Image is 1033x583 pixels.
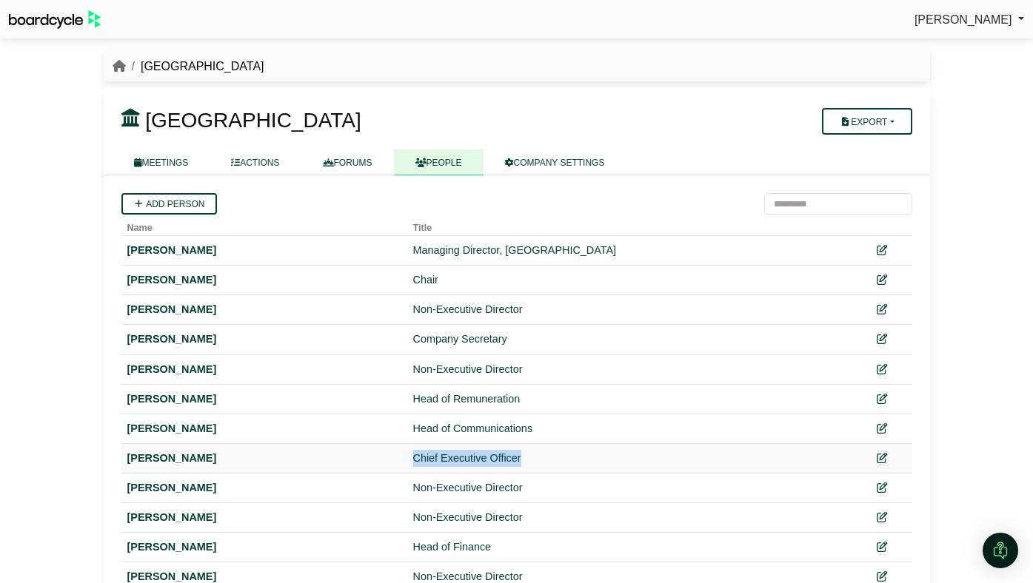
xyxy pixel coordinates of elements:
[121,215,407,236] th: Name
[858,391,906,408] div: Edit
[127,391,401,408] div: [PERSON_NAME]
[858,509,906,526] div: Edit
[413,331,846,348] div: Company Secretary
[413,272,846,289] div: Chair
[127,301,401,318] div: [PERSON_NAME]
[127,420,401,437] div: [PERSON_NAME]
[407,215,852,236] th: Title
[413,301,846,318] div: Non-Executive Director
[413,391,846,408] div: Head of Remuneration
[210,149,301,175] a: ACTIONS
[413,242,846,259] div: Managing Director, [GEOGRAPHIC_DATA]
[145,109,361,132] span: [GEOGRAPHIC_DATA]
[394,149,484,175] a: PEOPLE
[915,10,1024,30] a: [PERSON_NAME]
[915,13,1012,26] span: [PERSON_NAME]
[413,539,846,556] div: Head of Finance
[858,450,906,467] div: Edit
[301,149,394,175] a: FORUMS
[983,533,1018,568] div: Open Intercom Messenger
[413,450,846,467] div: Chief Executive Officer
[858,272,906,289] div: Edit
[858,331,906,348] div: Edit
[121,193,217,215] a: Add person
[858,301,906,318] div: Edit
[127,331,401,348] div: [PERSON_NAME]
[127,242,401,259] div: [PERSON_NAME]
[413,361,846,378] div: Non-Executive Director
[127,509,401,526] div: [PERSON_NAME]
[127,361,401,378] div: [PERSON_NAME]
[9,10,101,29] img: BoardcycleBlackGreen-aaafeed430059cb809a45853b8cf6d952af9d84e6e89e1f1685b34bfd5cb7d64.svg
[858,539,906,556] div: Edit
[858,420,906,437] div: Edit
[484,149,626,175] a: COMPANY SETTINGS
[858,479,906,496] div: Edit
[858,242,906,259] div: Edit
[413,509,846,526] div: Non-Executive Director
[127,479,401,496] div: [PERSON_NAME]
[858,361,906,378] div: Edit
[127,539,401,556] div: [PERSON_NAME]
[413,420,846,437] div: Head of Communications
[113,57,264,76] nav: breadcrumb
[126,57,264,76] li: [GEOGRAPHIC_DATA]
[822,108,912,135] button: Export
[127,272,401,289] div: [PERSON_NAME]
[127,450,401,467] div: [PERSON_NAME]
[113,149,210,175] a: MEETINGS
[413,479,846,496] div: Non-Executive Director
